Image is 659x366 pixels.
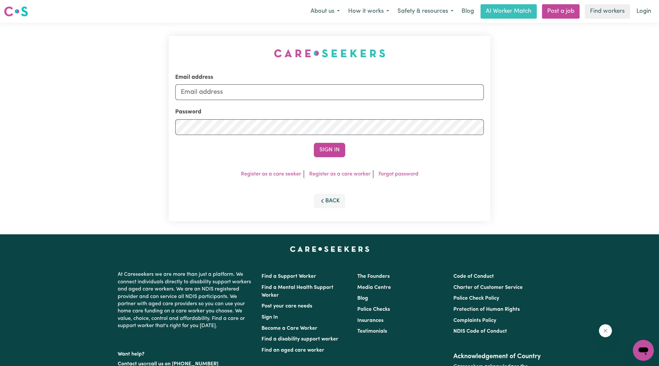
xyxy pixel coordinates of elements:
label: Password [175,108,201,116]
a: Protection of Human Rights [453,307,520,312]
a: Blog [357,296,368,301]
a: Blog [458,4,478,19]
a: Login [633,4,655,19]
a: Find a Support Worker [262,274,316,279]
a: Register as a care worker [309,172,370,177]
button: Sign In [314,143,345,157]
a: Post a job [542,4,580,19]
iframe: Button to launch messaging window [633,340,654,361]
a: Careseekers home page [290,246,369,251]
a: Find a disability support worker [262,337,338,342]
a: Forgot password [379,172,418,177]
input: Email address [175,84,484,100]
button: About us [306,5,344,18]
a: Find workers [585,4,630,19]
a: Register as a care seeker [241,172,301,177]
button: How it works [344,5,393,18]
a: Police Checks [357,307,390,312]
a: Charter of Customer Service [453,285,523,290]
a: Insurances [357,318,383,323]
a: NDIS Code of Conduct [453,329,507,334]
a: AI Worker Match [481,4,537,19]
a: The Founders [357,274,390,279]
a: Code of Conduct [453,274,494,279]
p: Want help? [118,348,254,358]
a: Police Check Policy [453,296,499,301]
a: Testimonials [357,329,387,334]
a: Sign In [262,315,278,320]
a: Find an aged care worker [262,348,324,353]
a: Media Centre [357,285,391,290]
a: Careseekers logo [4,4,28,19]
span: Need any help? [4,5,40,10]
p: At Careseekers we are more than just a platform. We connect individuals directly to disability su... [118,268,254,332]
h2: Acknowledgement of Country [453,353,541,360]
button: Back [314,194,345,208]
a: Find a Mental Health Support Worker [262,285,333,298]
img: Careseekers logo [4,6,28,17]
a: Become a Care Worker [262,326,317,331]
a: Post your care needs [262,304,312,309]
a: Complaints Policy [453,318,496,323]
label: Email address [175,73,213,82]
button: Safety & resources [393,5,458,18]
iframe: Close message [599,324,612,337]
